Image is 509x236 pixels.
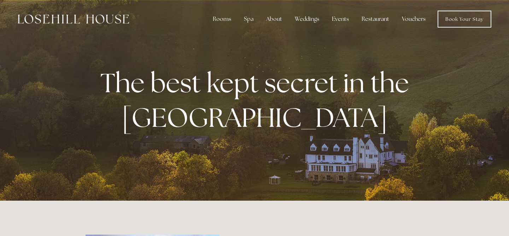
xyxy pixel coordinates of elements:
[326,12,355,26] div: Events
[261,12,288,26] div: About
[438,11,491,28] a: Book Your Stay
[289,12,325,26] div: Weddings
[356,12,395,26] div: Restaurant
[100,65,415,135] strong: The best kept secret in the [GEOGRAPHIC_DATA]
[238,12,259,26] div: Spa
[396,12,431,26] a: Vouchers
[207,12,237,26] div: Rooms
[18,14,129,24] img: Losehill House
